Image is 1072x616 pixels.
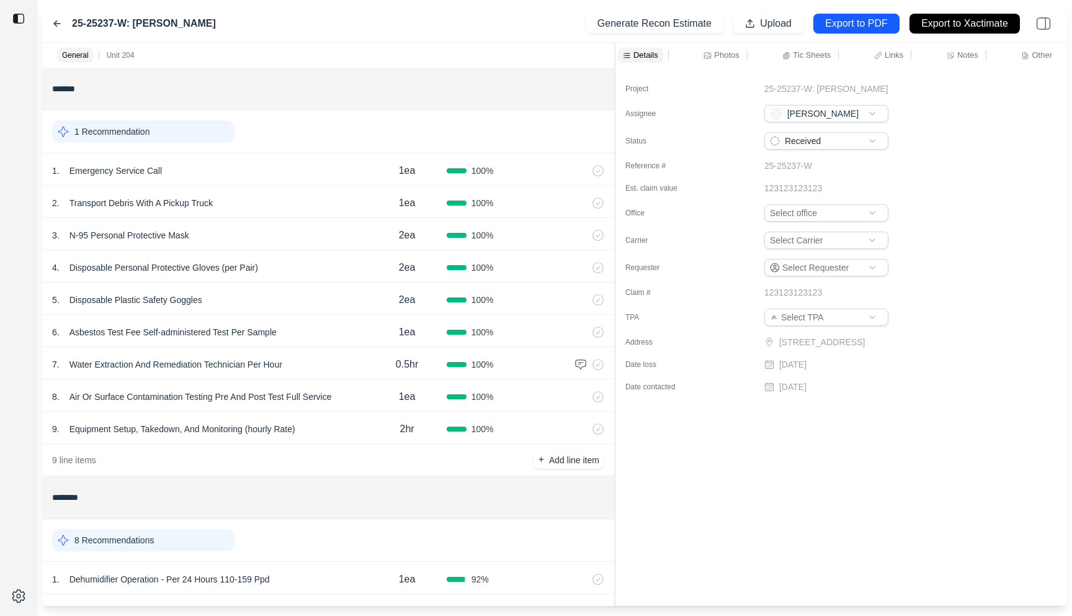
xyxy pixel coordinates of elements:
[1030,10,1057,37] img: right-panel.svg
[74,125,150,138] p: 1 Recommendation
[825,17,887,31] p: Export to PDF
[471,326,494,338] span: 100 %
[1032,50,1052,60] p: Other
[471,358,494,371] span: 100 %
[733,14,803,34] button: Upload
[764,286,822,299] p: 123123123123
[65,227,194,244] p: N-95 Personal Protective Mask
[471,294,494,306] span: 100 %
[779,381,806,393] p: [DATE]
[471,261,494,274] span: 100 %
[65,259,263,276] p: Disposable Personal Protective Gloves (per Pair)
[764,160,812,172] p: 25-25237-W
[52,454,96,466] p: 9 line items
[399,572,416,587] p: 1ea
[909,14,1020,34] button: Export to Xactimate
[52,294,60,306] p: 5 .
[625,136,687,146] label: Status
[764,182,822,194] p: 123123123123
[399,260,416,275] p: 2ea
[52,326,60,338] p: 6 .
[65,162,167,179] p: Emergency Service Call
[52,358,60,371] p: 7 .
[471,573,489,586] span: 92 %
[625,337,687,347] label: Address
[52,423,60,435] p: 9 .
[625,288,687,297] label: Claim #
[399,196,416,211] p: 1ea
[885,50,903,60] p: Links
[957,50,978,60] p: Notes
[399,325,416,340] p: 1ea
[65,324,282,341] p: Asbestos Test Fee Self-administered Test Per Sample
[52,573,60,586] p: 1 .
[399,292,416,307] p: 2ea
[65,571,275,588] p: Dehumidifier Operation - Per 24 Hours 110-159 Ppd
[65,388,337,405] p: Air Or Surface Contamination Testing Pre And Post Test Full Service
[921,17,1008,31] p: Export to Xactimate
[471,229,494,242] span: 100 %
[74,534,154,546] p: 8 Recommendations
[65,194,218,212] p: Transport Debris With A Pickup Truck
[625,235,687,245] label: Carrier
[52,229,60,242] p: 3 .
[107,50,135,60] p: Unit 204
[586,14,723,34] button: Generate Recon Estimate
[793,50,831,60] p: Tic Sheets
[625,312,687,322] label: TPA
[52,197,60,209] p: 2 .
[625,161,687,171] label: Reference #
[633,50,658,60] p: Details
[396,357,418,372] p: 0.5hr
[625,382,687,392] label: Date contacted
[52,165,60,177] p: 1 .
[625,84,687,94] label: Project
[399,228,416,243] p: 2ea
[813,14,900,34] button: Export to PDF
[574,358,587,371] img: comment
[400,422,414,437] p: 2hr
[779,336,891,348] p: [STREET_ADDRESS]
[714,50,739,60] p: Photos
[471,391,494,403] span: 100 %
[399,389,416,404] p: 1ea
[625,183,687,193] label: Est. claim value
[62,50,89,60] p: General
[779,358,806,371] p: [DATE]
[471,423,494,435] span: 100 %
[52,261,60,274] p: 4 .
[534,451,604,469] button: +Add line item
[764,83,888,95] p: 25-25237-W: [PERSON_NAME]
[625,360,687,369] label: Date loss
[12,12,25,25] img: toggle sidebar
[65,420,300,438] p: Equipment Setup, Takedown, And Monitoring (hourly Rate)
[52,391,60,403] p: 8 .
[471,165,494,177] span: 100 %
[399,163,416,178] p: 1ea
[625,208,687,218] label: Office
[538,453,544,467] p: +
[597,17,712,31] p: Generate Recon Estimate
[471,197,494,209] span: 100 %
[65,356,287,373] p: Water Extraction And Remediation Technician Per Hour
[760,17,792,31] p: Upload
[65,291,207,309] p: Disposable Plastic Safety Goggles
[625,109,687,119] label: Assignee
[72,16,216,31] label: 25-25237-W: [PERSON_NAME]
[625,263,687,273] label: Requester
[549,454,599,466] p: Add line item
